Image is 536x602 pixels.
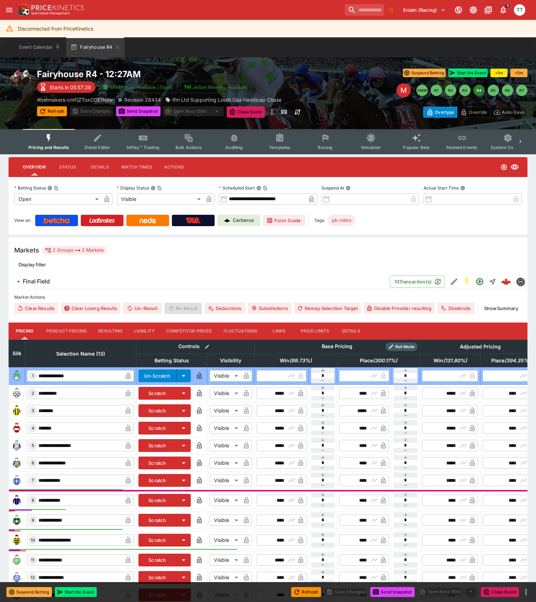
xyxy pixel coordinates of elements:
[461,275,473,288] button: SGM Enabled
[321,185,344,191] p: Suspend At
[138,457,177,469] button: Scratch
[54,186,59,191] button: Copy To Clipboard
[448,275,461,288] button: Edit Detail
[335,323,367,340] button: Details
[328,215,356,226] div: Betting Target: cerberus
[480,303,522,314] button: ShowSummary
[248,303,291,314] button: Substitutions
[138,514,177,527] button: Scratch
[225,145,243,150] span: Auditing
[186,218,201,223] img: TabNZ
[370,587,415,597] button: Send Snapshot
[48,350,113,358] span: Selection Name (13)
[14,185,46,191] p: Betting Status
[30,460,36,465] span: 6
[11,554,22,566] img: runner 11
[210,405,241,416] div: Visible
[30,408,36,413] span: 3
[138,554,177,566] button: Scratch
[426,356,475,365] span: Win(131.80%)
[11,388,22,399] img: runner 2
[268,106,276,118] button: more
[61,303,120,314] button: Clear Losing Results
[482,4,495,16] button: Documentation
[210,475,241,486] div: Visible
[29,575,36,580] span: 12
[497,4,510,16] button: Notifications
[501,277,511,287] div: 6bc1a9e3-fb0b-4b75-9891-50bcc0439d05
[98,81,177,93] button: SRM Prices Available (Top4)
[151,186,156,191] button: Display StatusCopy To Clipboard
[218,323,263,340] button: Fluctuations
[14,193,101,205] div: Open
[11,440,22,451] img: runner 5
[136,340,254,353] th: Controls
[469,108,487,116] p: Override
[117,193,204,205] div: Visible
[210,495,241,506] div: Visible
[460,186,465,191] button: Actual Start Time
[233,217,254,224] p: Cerberus
[510,163,519,171] svg: Visible
[138,404,177,417] button: Scratch
[23,278,50,285] h6: Final Field
[17,159,52,176] button: Overview
[473,275,486,288] button: Open
[488,85,499,96] button: R5
[364,303,435,314] button: Disable Provider resulting
[210,572,241,583] div: Visible
[212,356,249,365] span: Visibility
[318,145,332,150] span: Racing
[499,275,513,289] a: 6bc1a9e3-fb0b-4b75-9891-50bcc0439d05
[403,145,430,150] span: Popular Bets
[180,81,252,93] button: Jetbet Meeting Available
[163,106,224,116] div: split button
[128,323,161,340] button: Liability
[11,515,22,526] img: runner 9
[44,218,69,223] img: Betcha
[457,107,490,118] button: Override
[210,388,241,399] div: Visible
[272,356,320,365] span: Win(99.73%)
[393,344,417,350] span: Roll Mode
[473,85,485,96] button: R4
[443,356,467,365] em: ( 131.80 %)
[116,159,158,176] button: Match Times
[319,342,355,351] div: Base Pricing
[294,303,361,314] button: Remap Selection Target
[516,85,527,96] button: R7
[416,85,428,96] button: SMM
[30,558,36,563] span: 11
[14,215,32,226] label: View on :
[124,96,161,103] p: Revision 28434
[31,5,84,10] img: PriceKinetics
[84,159,116,176] button: Details
[138,571,177,584] button: Scratch
[224,218,230,223] img: Cerberus
[227,106,265,118] button: Close Event
[502,108,524,116] p: Auto-Save
[3,4,16,16] button: open drawer
[30,391,36,396] span: 2
[18,22,93,35] div: Disconnected from PriceKinetics
[14,259,50,270] button: Display filter
[9,69,31,91] img: horse_racing.png
[385,4,397,16] button: No Bookmarks
[501,277,511,287] img: logo-cerberus--red.svg
[147,356,197,365] span: Betting Status
[138,422,177,435] button: Scratch
[490,145,525,150] span: System Controls
[11,495,22,506] img: runner 8
[157,186,162,191] button: Copy To Clipboard
[41,323,93,340] button: Product Pricing
[205,303,245,314] button: Deductions
[475,277,484,286] svg: Open
[490,107,527,118] button: Auto-Save
[28,145,69,150] span: Pricing and Results
[127,145,159,150] span: InPlay™ Trading
[9,340,25,367] th: Silk
[423,107,527,118] div: Start From
[23,129,513,154] div: Event type filters
[172,96,282,103] p: Ifm Ltd Supporting Louth Gaa Handicap Chase
[11,422,22,434] img: runner 4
